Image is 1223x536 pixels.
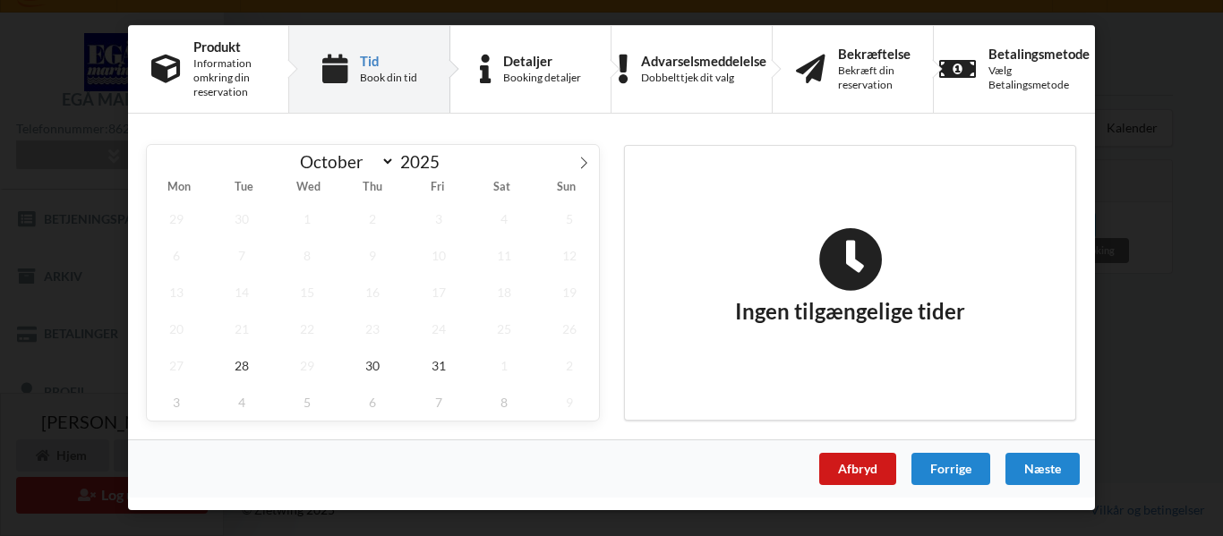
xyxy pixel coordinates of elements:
span: October 15, 2025 [278,274,337,311]
span: November 6, 2025 [344,384,403,421]
span: September 29, 2025 [147,200,206,237]
span: October 14, 2025 [212,274,271,311]
div: Betalingsmetode [988,47,1090,61]
span: October 9, 2025 [344,237,403,274]
div: Bekræft din reservation [838,64,911,92]
span: November 8, 2025 [475,384,534,421]
span: November 5, 2025 [278,384,337,421]
span: October 7, 2025 [212,237,271,274]
span: October 27, 2025 [147,347,206,384]
span: November 7, 2025 [409,384,468,421]
div: Afbryd [819,453,896,485]
div: Information omkring din reservation [193,56,265,99]
span: October 4, 2025 [475,200,534,237]
div: Produkt [193,39,265,54]
span: October 1, 2025 [278,200,337,237]
div: Detaljer [503,54,581,68]
span: October 11, 2025 [475,237,534,274]
span: October 10, 2025 [409,237,468,274]
div: Dobbelttjek dit valg [641,71,766,85]
span: October 18, 2025 [475,274,534,311]
span: November 4, 2025 [212,384,271,421]
span: October 26, 2025 [540,311,599,347]
span: October 16, 2025 [344,274,403,311]
span: Sun [535,182,599,193]
span: October 30, 2025 [344,347,403,384]
div: Tid [360,54,417,68]
span: October 24, 2025 [409,311,468,347]
span: September 30, 2025 [212,200,271,237]
span: November 2, 2025 [540,347,599,384]
span: October 12, 2025 [540,237,599,274]
span: Wed [276,182,340,193]
span: October 3, 2025 [409,200,468,237]
span: October 2, 2025 [344,200,403,237]
span: October 22, 2025 [278,311,337,347]
input: Year [395,151,454,172]
div: Book din tid [360,71,417,85]
span: Thu [340,182,405,193]
select: Month [292,150,396,173]
span: October 19, 2025 [540,274,599,311]
span: October 25, 2025 [475,311,534,347]
span: November 9, 2025 [540,384,599,421]
span: October 17, 2025 [409,274,468,311]
span: November 3, 2025 [147,384,206,421]
span: October 13, 2025 [147,274,206,311]
div: Forrige [911,453,990,485]
div: Næste [1005,453,1080,485]
span: October 20, 2025 [147,311,206,347]
span: Sat [470,182,535,193]
span: October 5, 2025 [540,200,599,237]
div: Advarselsmeddelelse [641,54,766,68]
div: Bekræftelse [838,47,911,61]
span: Tue [211,182,276,193]
span: Mon [147,182,211,193]
span: November 1, 2025 [475,347,534,384]
div: Vælg Betalingsmetode [988,64,1090,92]
span: October 29, 2025 [278,347,337,384]
span: October 28, 2025 [212,347,271,384]
span: October 23, 2025 [344,311,403,347]
h2: Ingen tilgængelige tider [735,227,965,326]
span: October 21, 2025 [212,311,271,347]
span: October 8, 2025 [278,237,337,274]
span: Fri [406,182,470,193]
div: Booking detaljer [503,71,581,85]
span: October 31, 2025 [409,347,468,384]
span: October 6, 2025 [147,237,206,274]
